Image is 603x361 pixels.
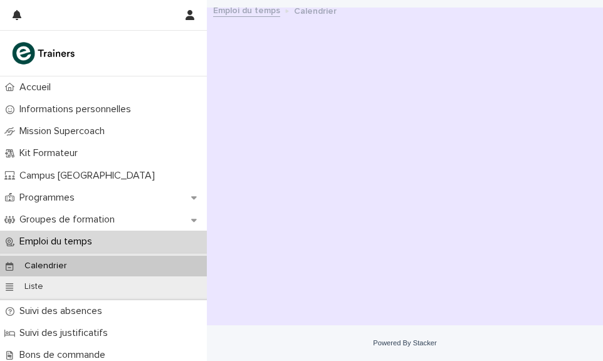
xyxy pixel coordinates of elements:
[14,305,112,317] p: Suivi des absences
[14,236,102,248] p: Emploi du temps
[14,281,53,292] p: Liste
[14,261,77,271] p: Calendrier
[373,339,436,347] a: Powered By Stacker
[213,3,280,17] a: Emploi du temps
[14,214,125,226] p: Groupes de formation
[14,103,141,115] p: Informations personnelles
[10,41,79,66] img: K0CqGN7SDeD6s4JG8KQk
[14,147,88,159] p: Kit Formateur
[14,81,61,93] p: Accueil
[14,170,165,182] p: Campus [GEOGRAPHIC_DATA]
[294,3,337,17] p: Calendrier
[14,349,115,361] p: Bons de commande
[14,327,118,339] p: Suivi des justificatifs
[14,125,115,137] p: Mission Supercoach
[14,192,85,204] p: Programmes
